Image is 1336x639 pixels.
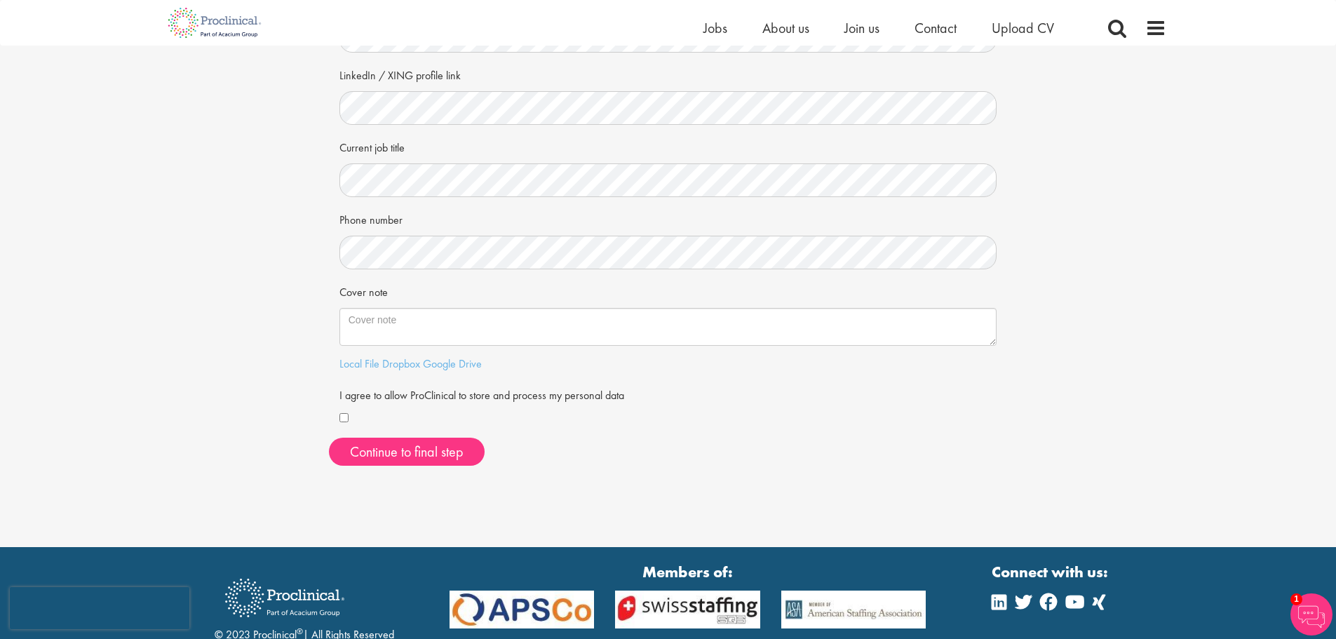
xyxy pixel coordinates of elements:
strong: Members of: [450,561,926,583]
label: LinkedIn / XING profile link [339,63,461,84]
img: Proclinical Recruitment [215,569,355,627]
a: Contact [915,19,957,37]
span: 1 [1290,593,1302,605]
label: Current job title [339,135,405,156]
a: Local File [339,356,379,371]
strong: Connect with us: [992,561,1111,583]
img: APSCo [605,591,771,629]
sup: ® [297,626,303,637]
button: Continue to final step [329,438,485,466]
label: Phone number [339,208,403,229]
a: Upload CV [992,19,1054,37]
img: Chatbot [1290,593,1332,635]
img: APSCo [439,591,605,629]
img: APSCo [771,591,937,629]
a: About us [762,19,809,37]
a: Jobs [703,19,727,37]
a: Join us [844,19,879,37]
a: Dropbox [382,356,420,371]
label: I agree to allow ProClinical to store and process my personal data [339,383,624,404]
a: Google Drive [423,356,482,371]
iframe: reCAPTCHA [10,587,189,629]
label: Cover note [339,280,388,301]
